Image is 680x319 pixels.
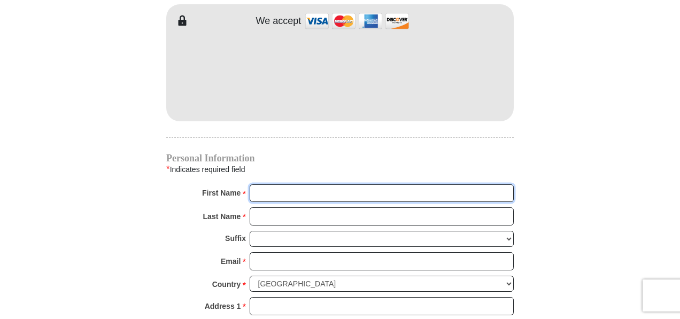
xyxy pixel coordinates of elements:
[225,231,246,246] strong: Suffix
[203,209,241,224] strong: Last Name
[202,185,241,200] strong: First Name
[212,277,241,292] strong: Country
[221,254,241,269] strong: Email
[256,15,302,27] h4: We accept
[304,10,411,33] img: credit cards accepted
[205,299,241,314] strong: Address 1
[166,154,514,162] h4: Personal Information
[166,162,514,176] div: Indicates required field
